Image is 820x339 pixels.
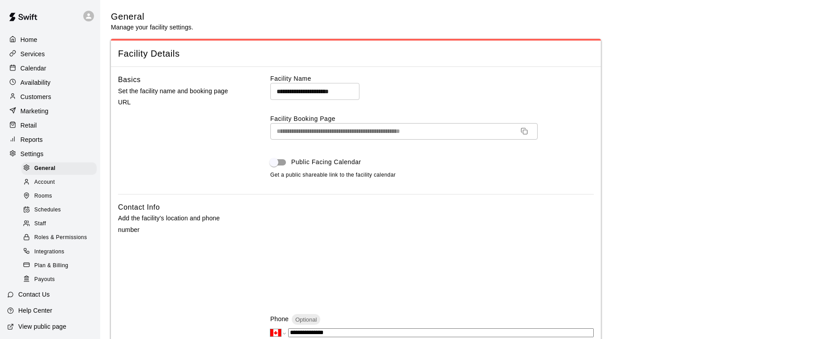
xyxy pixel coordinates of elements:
[20,78,51,87] p: Availability
[21,273,97,286] div: Payouts
[20,35,37,44] p: Home
[21,175,100,189] a: Account
[34,248,65,256] span: Integrations
[21,245,100,259] a: Integrations
[7,104,93,118] a: Marketing
[21,231,100,245] a: Roles & Permissions
[118,202,160,213] h6: Contact Info
[7,119,93,132] a: Retail
[21,218,97,230] div: Staff
[21,260,97,272] div: Plan & Billing
[118,48,594,60] span: Facility Details
[118,213,242,235] p: Add the facility's location and phone number
[270,114,594,123] label: Facility Booking Page
[269,200,596,302] iframe: Secure address input frame
[118,86,242,108] p: Set the facility name and booking page URL
[34,233,87,242] span: Roles & Permissions
[34,178,55,187] span: Account
[21,190,100,203] a: Rooms
[270,314,289,323] p: Phone
[21,217,100,231] a: Staff
[21,259,100,273] a: Plan & Billing
[291,157,361,167] span: Public Facing Calendar
[118,74,141,86] h6: Basics
[34,219,46,228] span: Staff
[18,306,52,315] p: Help Center
[20,107,49,116] p: Marketing
[21,273,100,286] a: Payouts
[292,316,320,323] span: Optional
[270,171,396,180] span: Get a public shareable link to the facility calendar
[7,76,93,89] a: Availability
[34,275,55,284] span: Payouts
[517,124,531,138] button: Copy URL
[7,90,93,103] a: Customers
[18,322,66,331] p: View public page
[7,33,93,46] a: Home
[7,133,93,146] a: Reports
[7,147,93,161] a: Settings
[20,149,44,158] p: Settings
[7,62,93,75] a: Calendar
[111,23,193,32] p: Manage your facility settings.
[34,164,56,173] span: General
[34,192,52,201] span: Rooms
[21,203,100,217] a: Schedules
[111,11,193,23] h5: General
[20,92,51,101] p: Customers
[18,290,50,299] p: Contact Us
[21,176,97,189] div: Account
[21,161,100,175] a: General
[34,206,61,215] span: Schedules
[20,64,46,73] p: Calendar
[34,261,68,270] span: Plan & Billing
[20,135,43,144] p: Reports
[20,121,37,130] p: Retail
[270,74,594,83] label: Facility Name
[21,246,97,258] div: Integrations
[21,162,97,175] div: General
[7,47,93,61] a: Services
[20,50,45,58] p: Services
[21,204,97,216] div: Schedules
[21,232,97,244] div: Roles & Permissions
[21,190,97,203] div: Rooms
